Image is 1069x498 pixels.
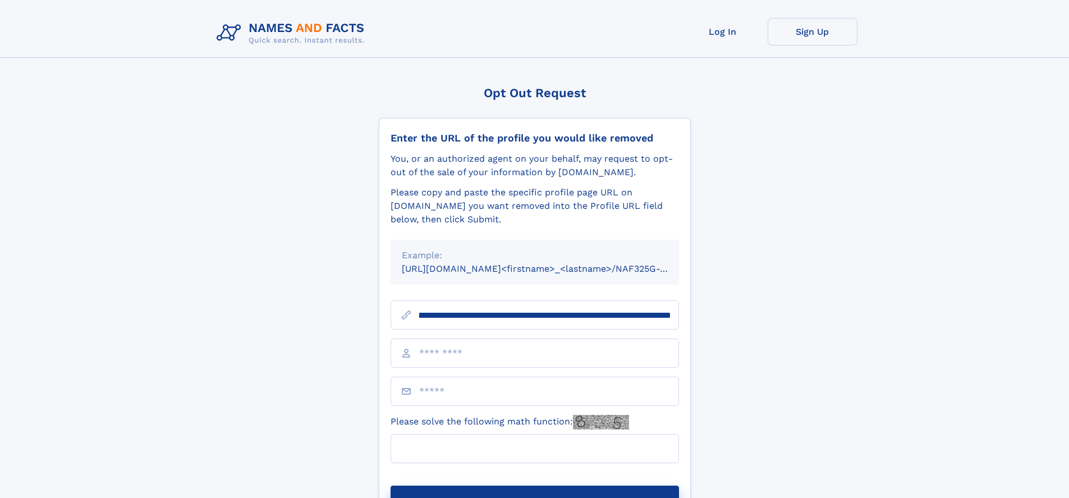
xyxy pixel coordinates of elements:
[391,186,679,226] div: Please copy and paste the specific profile page URL on [DOMAIN_NAME] you want removed into the Pr...
[678,18,768,45] a: Log In
[402,249,668,262] div: Example:
[212,18,374,48] img: Logo Names and Facts
[379,86,691,100] div: Opt Out Request
[402,263,700,274] small: [URL][DOMAIN_NAME]<firstname>_<lastname>/NAF325G-xxxxxxxx
[391,132,679,144] div: Enter the URL of the profile you would like removed
[391,152,679,179] div: You, or an authorized agent on your behalf, may request to opt-out of the sale of your informatio...
[391,415,629,430] label: Please solve the following math function:
[768,18,857,45] a: Sign Up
